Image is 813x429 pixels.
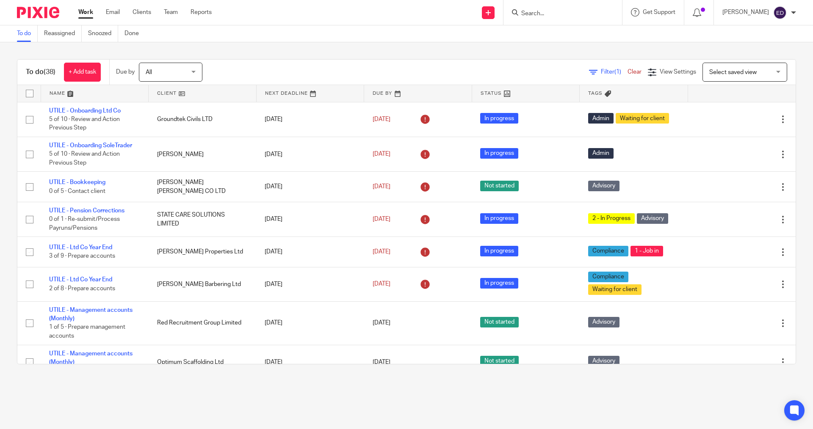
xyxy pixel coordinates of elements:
[588,91,603,96] span: Tags
[44,25,82,42] a: Reassigned
[480,213,518,224] span: In progress
[17,7,59,18] img: Pixie
[49,286,115,291] span: 2 of 8 · Prepare accounts
[773,6,787,19] img: svg%3E
[588,181,619,191] span: Advisory
[49,108,121,114] a: UTILE - Onboarding Ltd Co
[480,181,519,191] span: Not started
[49,216,120,231] span: 0 of 1 · Re-submit/Process Payruns/Pensions
[116,68,135,76] p: Due by
[373,116,390,122] span: [DATE]
[44,69,55,75] span: (38)
[49,277,112,283] a: UTILE - Ltd Co Year End
[480,278,518,289] span: In progress
[614,69,621,75] span: (1)
[149,102,257,137] td: Groundtek Civils LTD
[124,25,145,42] a: Done
[520,10,597,18] input: Search
[256,301,364,345] td: [DATE]
[588,272,628,282] span: Compliance
[588,317,619,327] span: Advisory
[64,63,101,82] a: + Add task
[643,9,675,15] span: Get Support
[709,69,757,75] span: Select saved view
[588,213,635,224] span: 2 - In Progress
[588,113,614,124] span: Admin
[106,8,120,16] a: Email
[49,151,120,166] span: 5 of 10 · Review and Action Previous Step
[133,8,151,16] a: Clients
[149,172,257,202] td: [PERSON_NAME] [PERSON_NAME] CO LTD
[256,137,364,171] td: [DATE]
[49,324,125,339] span: 1 of 5 · Prepare management accounts
[628,69,642,75] a: Clear
[588,284,642,295] span: Waiting for client
[373,151,390,157] span: [DATE]
[256,267,364,301] td: [DATE]
[49,116,120,131] span: 5 of 10 · Review and Action Previous Step
[49,188,105,194] span: 0 of 5 · Contact client
[88,25,118,42] a: Snoozed
[149,137,257,171] td: [PERSON_NAME]
[149,301,257,345] td: Red Recruitment Group Limited
[373,359,390,365] span: [DATE]
[164,8,178,16] a: Team
[17,25,38,42] a: To do
[49,245,112,250] a: UTILE - Ltd Co Year End
[49,307,133,322] a: UTILE - Management accounts (Monthly)
[373,320,390,326] span: [DATE]
[373,281,390,287] span: [DATE]
[480,148,518,159] span: In progress
[146,69,152,75] span: All
[256,345,364,379] td: [DATE]
[373,216,390,222] span: [DATE]
[191,8,212,16] a: Reports
[588,148,614,159] span: Admin
[722,8,769,16] p: [PERSON_NAME]
[480,356,519,366] span: Not started
[373,184,390,190] span: [DATE]
[149,345,257,379] td: Optimum Scaffolding Ltd
[256,172,364,202] td: [DATE]
[149,202,257,236] td: STATE CARE SOLUTIONS LIMITED
[26,68,55,77] h1: To do
[49,208,124,214] a: UTILE - Pension Corrections
[256,102,364,137] td: [DATE]
[49,351,133,365] a: UTILE - Management accounts (Monthly)
[637,213,668,224] span: Advisory
[480,246,518,256] span: In progress
[630,246,663,256] span: 1 - Job in
[149,267,257,301] td: [PERSON_NAME] Barbering Ltd
[256,237,364,267] td: [DATE]
[588,356,619,366] span: Advisory
[256,202,364,236] td: [DATE]
[616,113,669,124] span: Waiting for client
[480,113,518,124] span: In progress
[588,246,628,256] span: Compliance
[373,249,390,255] span: [DATE]
[660,69,696,75] span: View Settings
[149,237,257,267] td: [PERSON_NAME] Properties Ltd
[49,253,115,259] span: 3 of 9 · Prepare accounts
[480,317,519,327] span: Not started
[49,143,132,148] a: UTILE - Onboarding SoleTrader
[78,8,93,16] a: Work
[49,179,105,185] a: UTILE - Bookkeeping
[601,69,628,75] span: Filter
